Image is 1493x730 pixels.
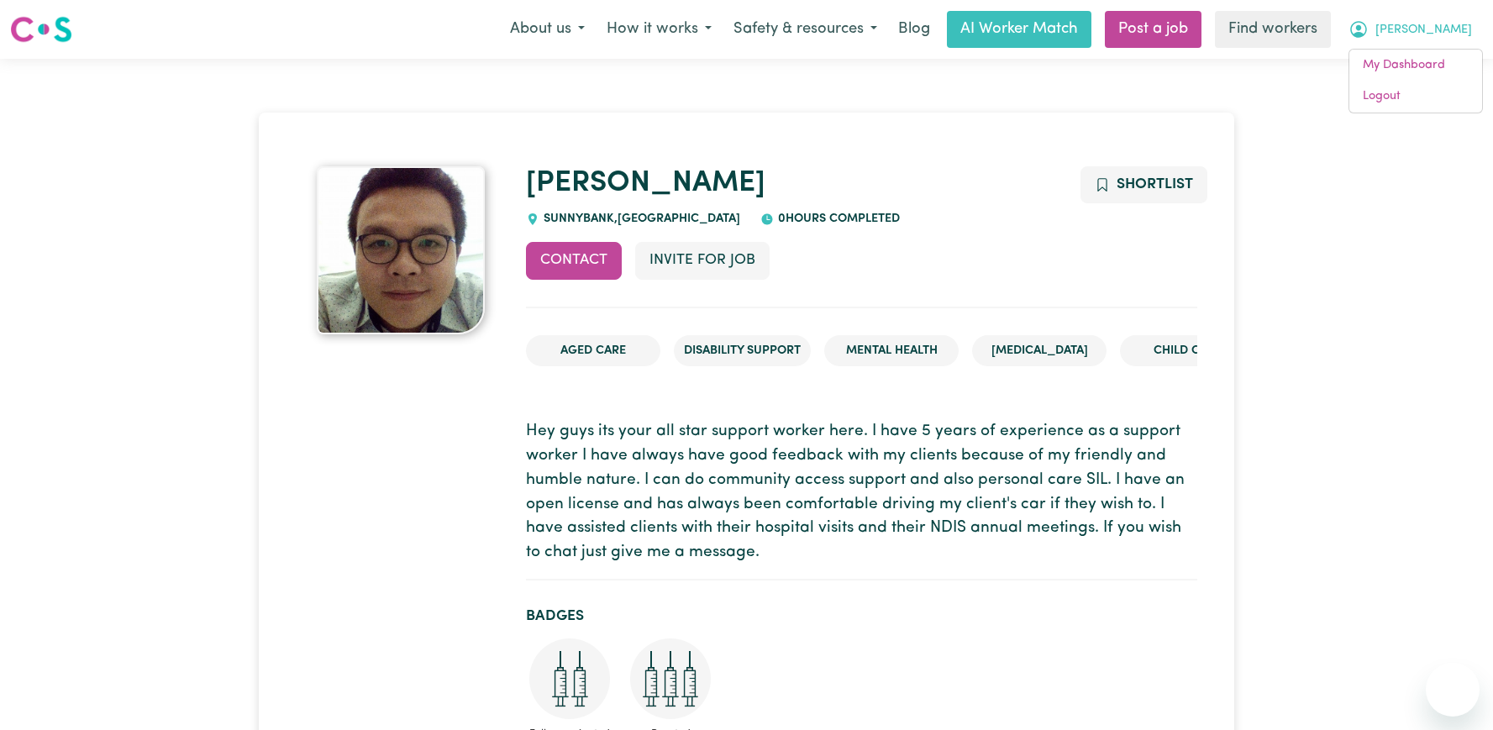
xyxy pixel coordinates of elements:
button: Invite for Job [635,242,770,279]
li: [MEDICAL_DATA] [972,335,1107,367]
a: Logout [1349,81,1482,113]
span: 0 hours completed [774,213,900,225]
li: Disability Support [674,335,811,367]
button: About us [499,12,596,47]
img: Careseekers logo [10,14,72,45]
iframe: Button to launch messaging window [1426,663,1480,717]
img: Care and support worker has received booster dose of COVID-19 vaccination [630,638,711,719]
button: My Account [1338,12,1483,47]
img: Carl Vincent [317,166,485,334]
button: How it works [596,12,723,47]
button: Add to shortlist [1080,166,1207,203]
a: [PERSON_NAME] [526,169,765,198]
a: Carl Vincent's profile picture' [296,166,506,334]
a: Post a job [1105,11,1201,48]
li: Mental Health [824,335,959,367]
span: SUNNYBANK , [GEOGRAPHIC_DATA] [539,213,740,225]
h2: Badges [526,607,1196,625]
a: Blog [888,11,940,48]
img: Care and support worker has received 2 doses of COVID-19 vaccine [529,638,610,719]
li: Aged Care [526,335,660,367]
span: Shortlist [1117,177,1193,192]
a: AI Worker Match [947,11,1091,48]
button: Contact [526,242,622,279]
p: Hey guys its your all star support worker here. I have 5 years of experience as a support worker ... [526,420,1196,565]
a: Find workers [1215,11,1331,48]
li: Child care [1120,335,1254,367]
div: My Account [1348,49,1483,113]
a: Careseekers logo [10,10,72,49]
button: Safety & resources [723,12,888,47]
a: My Dashboard [1349,50,1482,81]
span: [PERSON_NAME] [1375,21,1472,39]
